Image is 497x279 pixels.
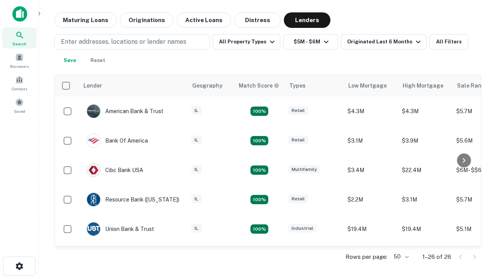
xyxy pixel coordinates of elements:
[398,214,452,244] td: $19.4M
[239,81,278,90] h6: Match Score
[288,136,308,145] div: Retail
[344,214,398,244] td: $19.4M
[458,217,497,254] iframe: Chat Widget
[61,37,186,46] p: Enter addresses, locations or lender names
[398,244,452,273] td: $4M
[250,224,268,234] div: Matching Properties: 4, hasApolloMatch: undefined
[250,195,268,204] div: Matching Properties: 4, hasApolloMatch: undefined
[188,75,234,96] th: Geography
[87,163,143,177] div: Cibc Bank USA
[14,108,25,114] span: Saved
[87,134,100,147] img: picture
[250,165,268,175] div: Matching Properties: 4, hasApolloMatch: undefined
[398,75,452,96] th: High Mortgage
[288,165,320,174] div: Multifamily
[398,155,452,185] td: $22.4M
[85,53,110,68] button: Reset
[87,164,100,177] img: picture
[213,34,280,50] button: All Property Types
[344,244,398,273] td: $4M
[191,136,202,145] div: IL
[2,95,36,116] a: Saved
[344,155,398,185] td: $3.4M
[289,81,306,90] div: Types
[250,107,268,116] div: Matching Properties: 7, hasApolloMatch: undefined
[346,252,388,262] p: Rows per page:
[239,81,279,90] div: Capitalize uses an advanced AI algorithm to match your search with the best lender. The match sco...
[83,81,102,90] div: Lender
[87,105,100,118] img: picture
[348,81,387,90] div: Low Mortgage
[177,12,231,28] button: Active Loans
[403,81,443,90] div: High Mortgage
[192,81,222,90] div: Geography
[2,72,36,93] a: Contacts
[87,193,100,206] img: picture
[191,224,202,233] div: IL
[79,75,188,96] th: Lender
[54,12,117,28] button: Maturing Loans
[250,136,268,145] div: Matching Properties: 4, hasApolloMatch: undefined
[341,34,426,50] button: Originated Last 6 Months
[191,106,202,115] div: IL
[344,96,398,126] td: $4.3M
[12,86,27,92] span: Contacts
[398,185,452,214] td: $3.1M
[87,104,163,118] div: American Bank & Trust
[285,75,344,96] th: Types
[398,96,452,126] td: $4.3M
[2,50,36,71] a: Borrowers
[12,41,26,47] span: Search
[398,126,452,155] td: $3.9M
[283,34,338,50] button: $5M - $6M
[284,12,330,28] button: Lenders
[87,134,148,148] div: Bank Of America
[347,37,423,46] div: Originated Last 6 Months
[87,193,179,207] div: Resource Bank ([US_STATE])
[234,75,285,96] th: Capitalize uses an advanced AI algorithm to match your search with the best lender. The match sco...
[344,185,398,214] td: $2.2M
[10,63,29,69] span: Borrowers
[288,195,308,203] div: Retail
[54,34,210,50] button: Enter addresses, locations or lender names
[87,222,100,236] img: picture
[191,165,202,174] div: IL
[429,34,468,50] button: All Filters
[191,195,202,203] div: IL
[87,222,154,236] div: Union Bank & Trust
[422,252,451,262] p: 1–26 of 26
[288,224,316,233] div: Industrial
[344,126,398,155] td: $3.1M
[2,28,36,48] a: Search
[391,251,410,262] div: 50
[57,53,82,68] button: Save your search to get updates of matches that match your search criteria.
[288,106,308,115] div: Retail
[120,12,174,28] button: Originations
[234,12,281,28] button: Distress
[344,75,398,96] th: Low Mortgage
[12,6,27,22] img: capitalize-icon.png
